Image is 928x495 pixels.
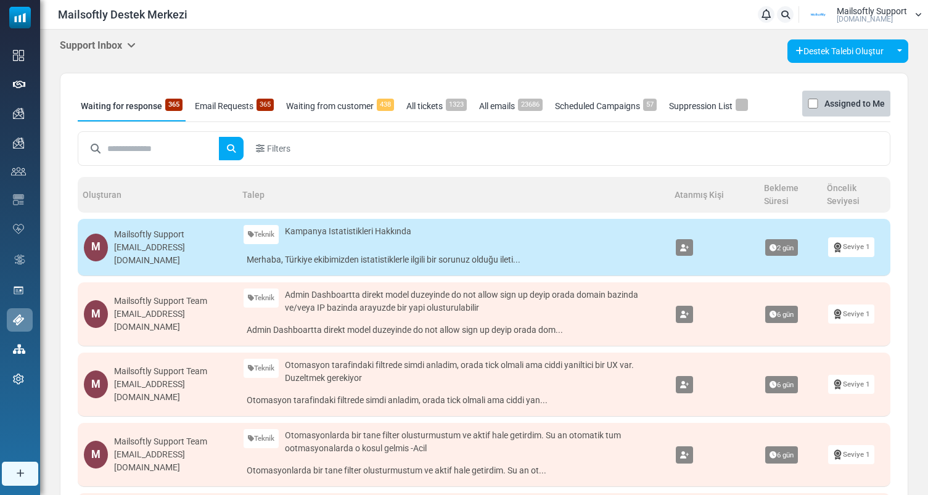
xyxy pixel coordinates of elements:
[244,321,663,340] a: Admin Dashboartta direkt model duzeyinde do not allow sign up deyip orada dom...
[787,39,892,63] a: Destek Talebi Oluştur
[285,429,664,455] span: Otomasyonlarda bir tane filter olusturmustum ve aktif hale getirdim. Su an otomatik tum ootmasyon...
[285,225,411,238] span: Kampanya Istatistikleri Hakkında
[828,445,874,464] a: Seviye 1
[114,241,231,267] div: [EMAIL_ADDRESS][DOMAIN_NAME]
[552,91,660,121] a: Scheduled Campaigns57
[244,225,279,244] a: Teknik
[114,228,231,241] div: Mailsoftly Support
[11,167,26,176] img: contacts-icon.svg
[828,305,874,324] a: Seviye 1
[446,99,467,111] span: 1323
[285,288,664,314] span: Admin Dashboartta direkt model duzeyinde do not allow sign up deyip orada domain bazinda ve/veya ...
[192,91,277,121] a: Email Requests365
[114,308,231,333] div: [EMAIL_ADDRESS][DOMAIN_NAME]
[13,374,24,385] img: settings-icon.svg
[84,300,108,328] div: M
[377,99,394,111] span: 438
[244,391,663,410] a: Otomasyon tarafindaki filtrede simdi anladim, orada tick olmali ama ciddi yan...
[476,91,546,121] a: All emails23686
[244,288,279,308] a: Teknik
[666,91,751,121] a: Suppression List
[58,6,187,23] span: Mailsoftly Destek Merkezi
[78,91,186,121] a: Waiting for response365
[13,108,24,119] img: campaigns-icon.png
[244,461,663,480] a: Otomasyonlarda bir tane filter olusturmustum ve aktif hale getirdim. Su an ot...
[803,6,922,24] a: User Logo Mailsoftly Support [DOMAIN_NAME]
[60,39,136,51] h5: Support Inbox
[244,429,279,448] a: Teknik
[84,441,108,468] div: M
[13,137,24,149] img: campaigns-icon.png
[237,177,670,213] th: Talep
[13,253,27,267] img: workflow.svg
[828,237,874,256] a: Seviye 1
[643,99,657,111] span: 57
[13,50,24,61] img: dashboard-icon.svg
[403,91,470,121] a: All tickets1323
[114,295,231,308] div: Mailsoftly Support Team
[765,306,798,323] span: 6 gün
[759,177,822,213] th: Bekleme Süresi
[765,239,798,256] span: 2 gün
[114,378,231,404] div: [EMAIL_ADDRESS][DOMAIN_NAME]
[114,435,231,448] div: Mailsoftly Support Team
[828,375,874,394] a: Seviye 1
[114,448,231,474] div: [EMAIL_ADDRESS][DOMAIN_NAME]
[114,365,231,378] div: Mailsoftly Support Team
[803,6,834,24] img: User Logo
[165,99,183,111] span: 365
[837,15,893,23] span: [DOMAIN_NAME]
[13,314,24,325] img: support-icon-active.svg
[518,99,543,111] span: 23686
[13,194,24,205] img: email-templates-icon.svg
[285,359,664,385] span: Otomasyon tarafindaki filtrede simdi anladim, orada tick olmali ama ciddi yaniltici bir UX var. D...
[13,224,24,234] img: domain-health-icon.svg
[824,96,885,111] label: Assigned to Me
[267,142,290,155] span: Filters
[765,376,798,393] span: 6 gün
[84,370,108,398] div: M
[765,446,798,464] span: 6 gün
[84,234,108,261] div: M
[837,7,907,15] span: Mailsoftly Support
[78,177,237,213] th: Oluşturan
[244,359,279,378] a: Teknik
[670,177,759,213] th: Atanmış Kişi
[257,99,274,111] span: 365
[822,177,890,213] th: Öncelik Seviyesi
[9,7,31,28] img: mailsoftly_icon_blue_white.svg
[244,250,663,269] a: Merhaba, Türkiye ekibimizden istatistiklerle ilgili bir sorunuz olduğu ileti...
[283,91,397,121] a: Waiting from customer438
[13,285,24,296] img: landing_pages.svg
